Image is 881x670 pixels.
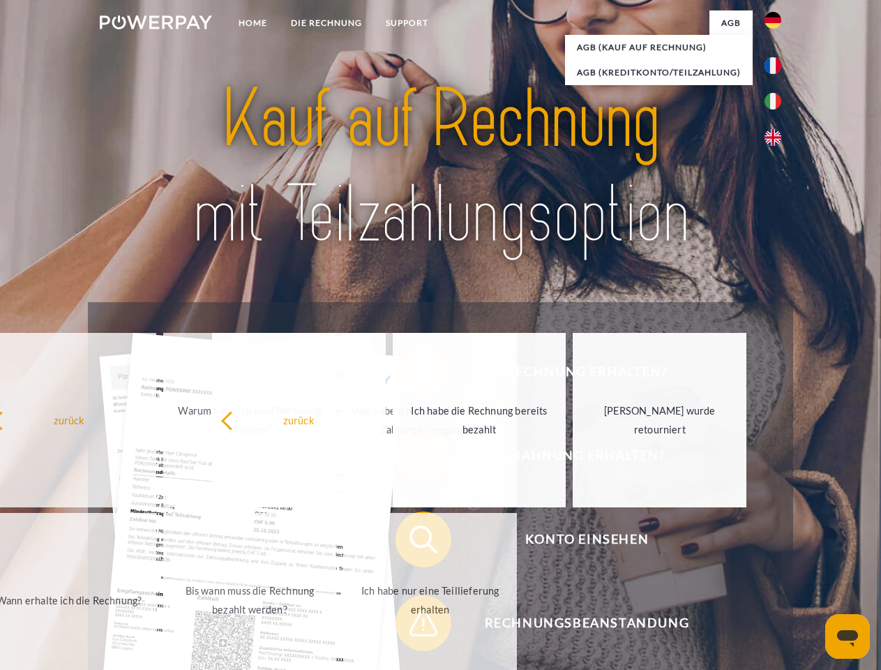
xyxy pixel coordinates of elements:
div: Bis wann muss die Rechnung bezahlt werden? [172,581,329,619]
a: AGB (Kreditkonto/Teilzahlung) [565,60,753,85]
img: title-powerpay_de.svg [133,67,748,267]
img: en [765,129,781,146]
div: Ich habe nur eine Teillieferung erhalten [352,581,509,619]
img: de [765,12,781,29]
img: it [765,93,781,110]
span: Konto einsehen [416,512,758,567]
a: DIE RECHNUNG [279,10,374,36]
button: Rechnungsbeanstandung [396,595,758,651]
img: fr [765,57,781,74]
div: [PERSON_NAME] wurde retourniert [581,401,738,439]
span: Rechnungsbeanstandung [416,595,758,651]
a: AGB (Kauf auf Rechnung) [565,35,753,60]
a: Home [227,10,279,36]
button: Konto einsehen [396,512,758,567]
div: zurück [220,410,377,429]
div: Ich habe die Rechnung bereits bezahlt [401,401,558,439]
iframe: Schaltfläche zum Öffnen des Messaging-Fensters [825,614,870,659]
div: Warum habe ich eine Rechnung erhalten? [172,401,329,439]
img: logo-powerpay-white.svg [100,15,212,29]
a: agb [709,10,753,36]
a: SUPPORT [374,10,440,36]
